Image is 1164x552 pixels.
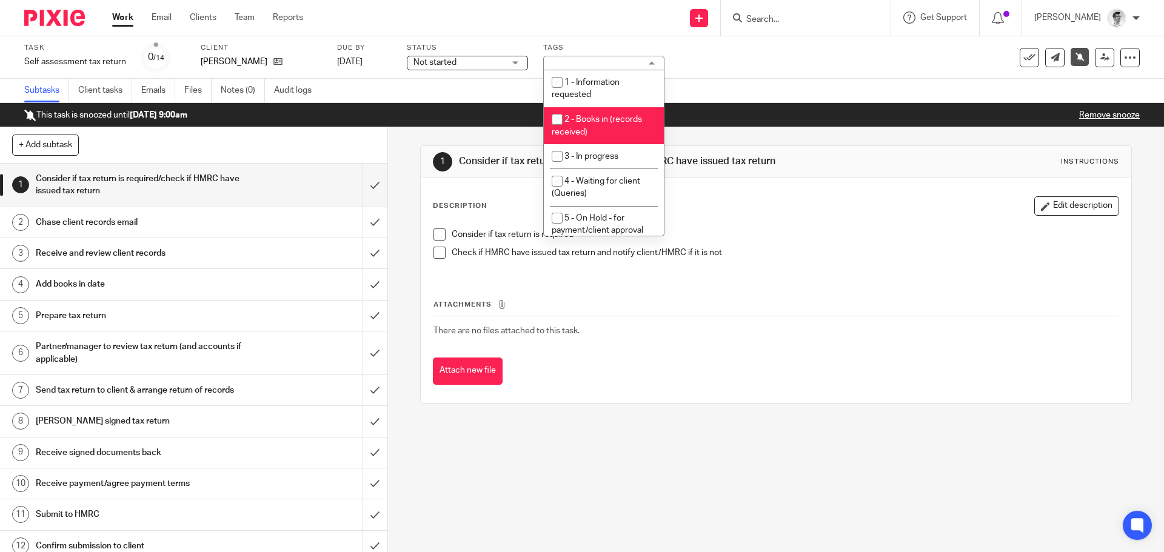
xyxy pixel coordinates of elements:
small: /14 [153,55,164,61]
span: 1 - Information requested [552,78,620,99]
a: Remove snooze [1079,111,1140,119]
a: Reports [273,12,303,24]
a: Email [152,12,172,24]
div: 7 [12,382,29,399]
h1: Consider if tax return is required/check if HMRC have issued tax return [36,170,246,201]
a: Team [235,12,255,24]
div: Self assessment tax return [24,56,126,68]
a: Emails [141,79,175,102]
div: 1 [12,176,29,193]
div: 5 [12,307,29,324]
div: 3 [12,245,29,262]
div: 4 [12,276,29,293]
div: 2 [12,214,29,231]
h1: Receive and review client records [36,244,246,262]
span: 2 - Books in (records received) [552,115,642,136]
label: Task [24,43,126,53]
div: Instructions [1061,157,1119,167]
a: Clients [190,12,216,24]
h1: Send tax return to client & arrange return of records [36,381,246,399]
img: Adam_2025.jpg [1107,8,1126,28]
h1: Receive signed documents back [36,444,246,462]
b: [DATE] 9:00am [130,111,187,119]
span: Attachments [433,301,492,308]
div: 0 [148,50,164,64]
a: Subtasks [24,79,69,102]
button: Attach new file [433,357,503,385]
button: + Add subtask [12,135,79,155]
button: Edit description [1034,196,1119,216]
span: There are no files attached to this task. [433,327,580,335]
a: Audit logs [274,79,321,102]
a: Notes (0) [221,79,265,102]
h1: Chase client records email [36,213,246,231]
label: Tags [543,43,664,53]
label: Status [407,43,528,53]
span: [DATE] [337,58,363,66]
p: Consider if tax return is required [452,228,1118,241]
img: Pixie [24,10,85,26]
h1: Receive payment/agree payment terms [36,474,246,493]
h1: Add books in date [36,275,246,293]
h1: [PERSON_NAME] signed tax return [36,412,246,430]
div: 6 [12,345,29,362]
a: Files [184,79,212,102]
label: Client [201,43,322,53]
span: 4 - Waiting for client (Queries) [552,177,640,198]
div: 8 [12,413,29,430]
label: Due by [337,43,392,53]
span: 5 - On Hold - for payment/client approval [552,214,643,235]
p: Check if HMRC have issued tax return and notify client/HMRC if it is not [452,247,1118,259]
input: Search [745,15,854,25]
p: [PERSON_NAME] [1034,12,1101,24]
div: 9 [12,444,29,461]
div: 10 [12,475,29,492]
span: Get Support [920,13,967,22]
p: This task is snoozed until [24,109,187,121]
div: 11 [12,506,29,523]
h1: Submit to HMRC [36,505,246,524]
p: [PERSON_NAME] [201,56,267,68]
span: 3 - In progress [564,152,618,161]
p: Description [433,201,487,211]
div: 1 [433,152,452,171]
a: Work [112,12,133,24]
h1: Prepare tax return [36,307,246,325]
a: Client tasks [78,79,132,102]
h1: Partner/manager to review tax return (and accounts if applicable) [36,338,246,368]
span: Not started [413,58,457,67]
h1: Consider if tax return is required/check if HMRC have issued tax return [459,155,802,168]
